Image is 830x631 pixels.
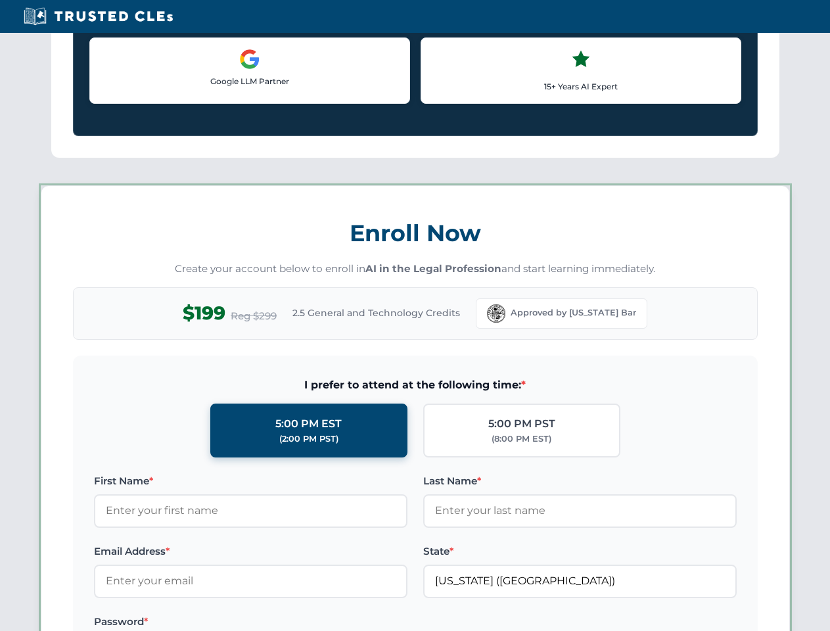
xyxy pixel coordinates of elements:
input: Enter your last name [423,494,737,527]
span: Reg $299 [231,308,277,324]
div: 5:00 PM EST [275,415,342,432]
span: $199 [183,298,225,328]
input: Enter your email [94,565,407,597]
label: Email Address [94,544,407,559]
p: Google LLM Partner [101,75,399,87]
p: Create your account below to enroll in and start learning immediately. [73,262,758,277]
img: Trusted CLEs [20,7,177,26]
img: Google [239,49,260,70]
div: 5:00 PM PST [488,415,555,432]
div: (2:00 PM PST) [279,432,338,446]
label: Password [94,614,407,630]
input: Florida (FL) [423,565,737,597]
span: 2.5 General and Technology Credits [292,306,460,320]
label: State [423,544,737,559]
label: Last Name [423,473,737,489]
strong: AI in the Legal Profession [365,262,501,275]
div: (8:00 PM EST) [492,432,551,446]
h3: Enroll Now [73,212,758,254]
p: 15+ Years AI Expert [432,80,730,93]
span: I prefer to attend at the following time: [94,377,737,394]
label: First Name [94,473,407,489]
img: Florida Bar [487,304,505,323]
span: Approved by [US_STATE] Bar [511,306,636,319]
input: Enter your first name [94,494,407,527]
